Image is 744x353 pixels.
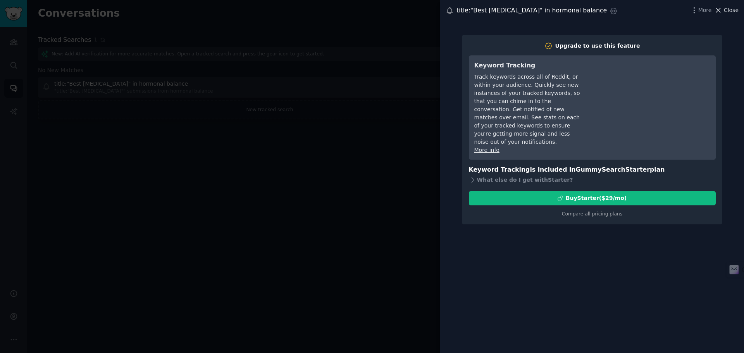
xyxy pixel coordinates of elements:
iframe: YouTube video player [594,61,710,119]
div: What else do I get with Starter ? [469,175,716,186]
h3: Keyword Tracking is included in plan [469,165,716,175]
button: Close [714,6,739,14]
span: GummySearch Starter [576,166,650,173]
span: Close [724,6,739,14]
h3: Keyword Tracking [474,61,583,71]
div: Buy Starter ($ 29 /mo ) [566,194,627,202]
div: Upgrade to use this feature [555,42,640,50]
button: More [690,6,712,14]
a: More info [474,147,499,153]
a: Compare all pricing plans [562,211,622,217]
span: More [698,6,712,14]
button: BuyStarter($29/mo) [469,191,716,205]
div: title:"Best [MEDICAL_DATA]" in hormonal balance [456,6,607,15]
div: Track keywords across all of Reddit, or within your audience. Quickly see new instances of your t... [474,73,583,146]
